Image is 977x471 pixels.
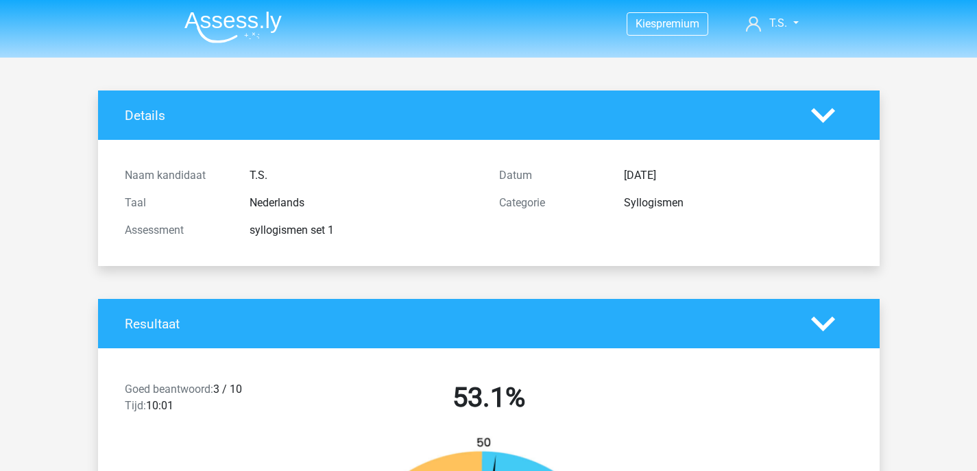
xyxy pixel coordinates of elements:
div: Datum [489,167,614,184]
span: premium [656,17,699,30]
div: Nederlands [239,195,489,211]
a: T.S. [740,15,804,32]
div: Categorie [489,195,614,211]
span: Tijd: [125,399,146,412]
div: T.S. [239,167,489,184]
span: Kies [636,17,656,30]
div: [DATE] [614,167,863,184]
a: Kiespremium [627,14,708,33]
h4: Details [125,108,791,123]
div: Taal [114,195,239,211]
div: Naam kandidaat [114,167,239,184]
div: Syllogismen [614,195,863,211]
img: Assessly [184,11,282,43]
div: syllogismen set 1 [239,222,489,239]
h2: 53.1% [312,381,666,414]
h4: Resultaat [125,316,791,332]
span: Goed beantwoord: [125,383,213,396]
div: Assessment [114,222,239,239]
div: 3 / 10 10:01 [114,381,302,420]
span: T.S. [769,16,787,29]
